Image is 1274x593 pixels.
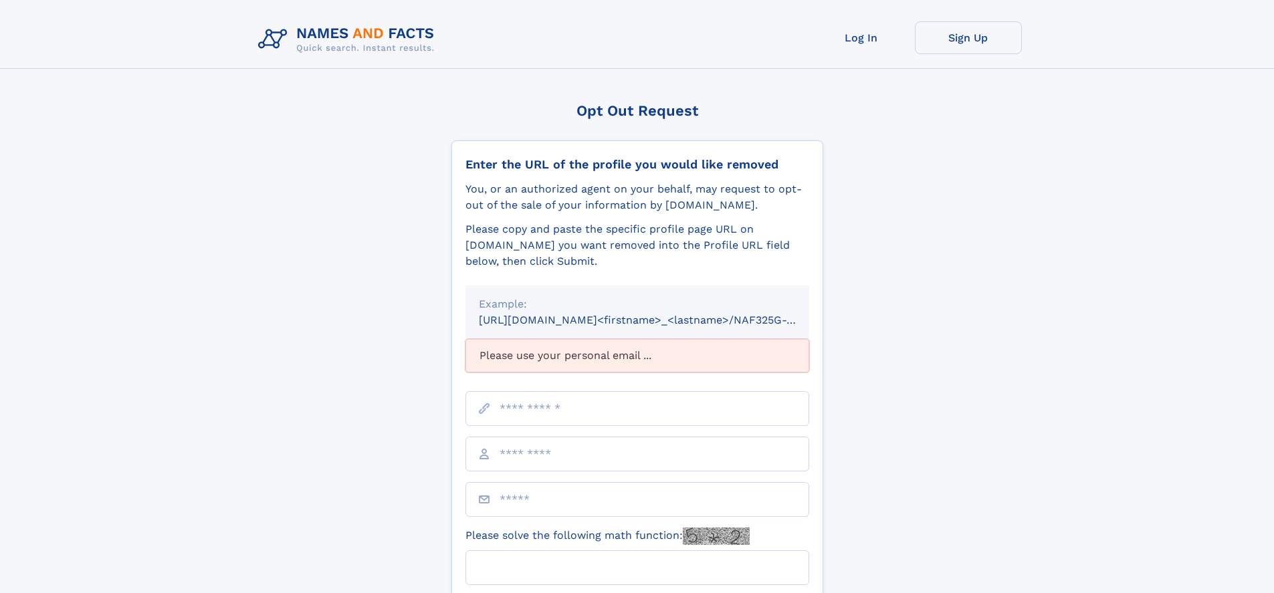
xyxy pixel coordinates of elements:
a: Sign Up [915,21,1022,54]
img: Logo Names and Facts [253,21,445,57]
div: You, or an authorized agent on your behalf, may request to opt-out of the sale of your informatio... [465,181,809,213]
div: Example: [479,296,796,312]
div: Opt Out Request [451,102,823,119]
div: Please copy and paste the specific profile page URL on [DOMAIN_NAME] you want removed into the Pr... [465,221,809,269]
small: [URL][DOMAIN_NAME]<firstname>_<lastname>/NAF325G-xxxxxxxx [479,314,835,326]
div: Please use your personal email ... [465,339,809,372]
label: Please solve the following math function: [465,527,750,545]
a: Log In [808,21,915,54]
div: Enter the URL of the profile you would like removed [465,157,809,172]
